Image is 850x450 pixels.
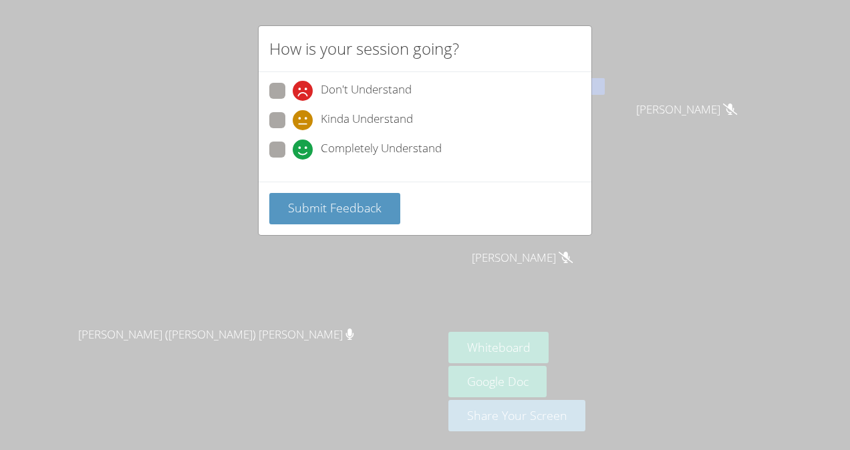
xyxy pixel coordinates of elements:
span: Don't Understand [321,81,412,101]
button: Submit Feedback [269,193,400,224]
span: Kinda Understand [321,110,413,130]
span: Completely Understand [321,140,442,160]
h2: How is your session going? [269,37,459,61]
span: Submit Feedback [288,200,382,216]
